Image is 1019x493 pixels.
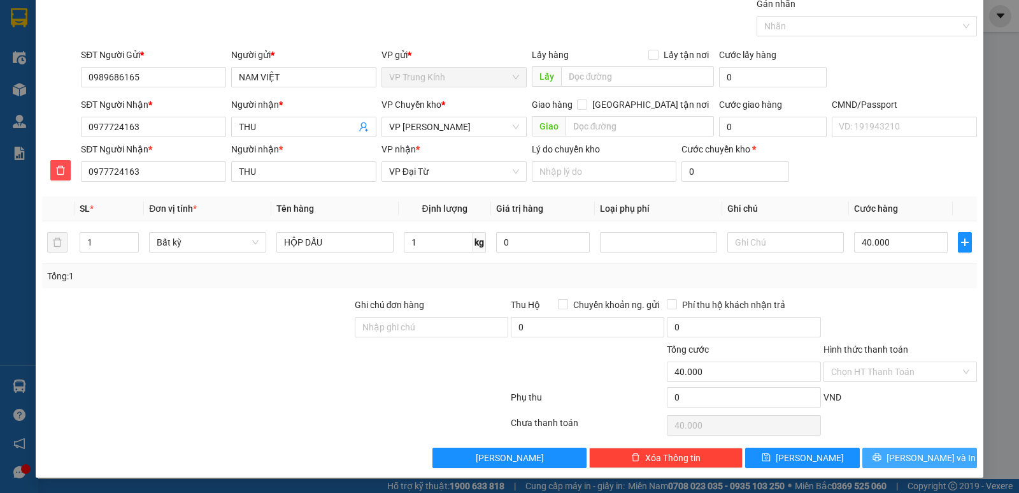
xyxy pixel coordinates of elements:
[776,451,844,465] span: [PERSON_NAME]
[719,117,827,137] input: Cước giao hàng
[80,203,90,214] span: SL
[81,48,226,62] div: SĐT Người Gửi
[681,142,789,156] div: Cước chuyển kho
[659,48,714,62] span: Lấy tận nơi
[496,232,590,253] input: 0
[355,300,425,310] label: Ghi chú đơn hàng
[422,203,467,214] span: Định lượng
[231,161,376,182] input: Tên người nhận
[81,142,226,156] div: SĐT Người Nhận
[823,392,841,402] span: VND
[81,98,226,112] div: SĐT Người Nhận
[589,448,743,468] button: deleteXóa Thông tin
[532,50,569,60] span: Lấy hàng
[823,344,908,355] label: Hình thức thanh toán
[587,98,714,112] span: [GEOGRAPHIC_DATA] tận nơi
[496,203,543,214] span: Giá trị hàng
[873,453,881,463] span: printer
[511,300,540,310] span: Thu Hộ
[149,203,197,214] span: Đơn vị tính
[719,50,776,60] label: Cước lấy hàng
[645,451,701,465] span: Xóa Thông tin
[532,99,573,110] span: Giao hàng
[381,48,527,62] div: VP gửi
[389,68,519,87] span: VP Trung Kính
[762,453,771,463] span: save
[958,237,971,247] span: plus
[568,298,664,312] span: Chuyển khoản ng. gửi
[854,203,898,214] span: Cước hàng
[958,232,972,253] button: plus
[595,196,722,221] th: Loại phụ phí
[832,98,977,112] div: CMND/Passport
[276,232,394,253] input: VD: Bàn, Ghế
[745,448,860,468] button: save[PERSON_NAME]
[157,233,259,252] span: Bất kỳ
[667,344,709,355] span: Tổng cước
[473,232,486,253] span: kg
[631,453,640,463] span: delete
[432,448,586,468] button: [PERSON_NAME]
[381,99,441,110] span: VP Chuyển kho
[47,269,394,283] div: Tổng: 1
[862,448,977,468] button: printer[PERSON_NAME] và In
[532,116,566,136] span: Giao
[389,162,519,181] span: VP Đại Từ
[476,451,544,465] span: [PERSON_NAME]
[722,196,850,221] th: Ghi chú
[381,144,416,154] span: VP nhận
[359,122,369,132] span: user-add
[51,165,70,175] span: delete
[719,99,782,110] label: Cước giao hàng
[389,117,519,136] span: VP Hoàng Gia
[231,48,376,62] div: Người gửi
[81,161,226,182] input: SĐT người nhận
[509,416,666,438] div: Chưa thanh toán
[566,116,715,136] input: Dọc đường
[719,67,827,87] input: Cước lấy hàng
[50,160,71,180] button: delete
[532,66,561,87] span: Lấy
[355,317,508,337] input: Ghi chú đơn hàng
[532,161,677,182] input: Lý do chuyển kho
[561,66,715,87] input: Dọc đường
[532,144,600,154] label: Lý do chuyển kho
[231,142,376,156] div: Người nhận
[727,232,844,253] input: Ghi Chú
[231,98,376,112] div: Người nhận
[677,298,790,312] span: Phí thu hộ khách nhận trả
[509,390,666,413] div: Phụ thu
[47,232,68,253] button: delete
[887,451,976,465] span: [PERSON_NAME] và In
[276,203,314,214] span: Tên hàng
